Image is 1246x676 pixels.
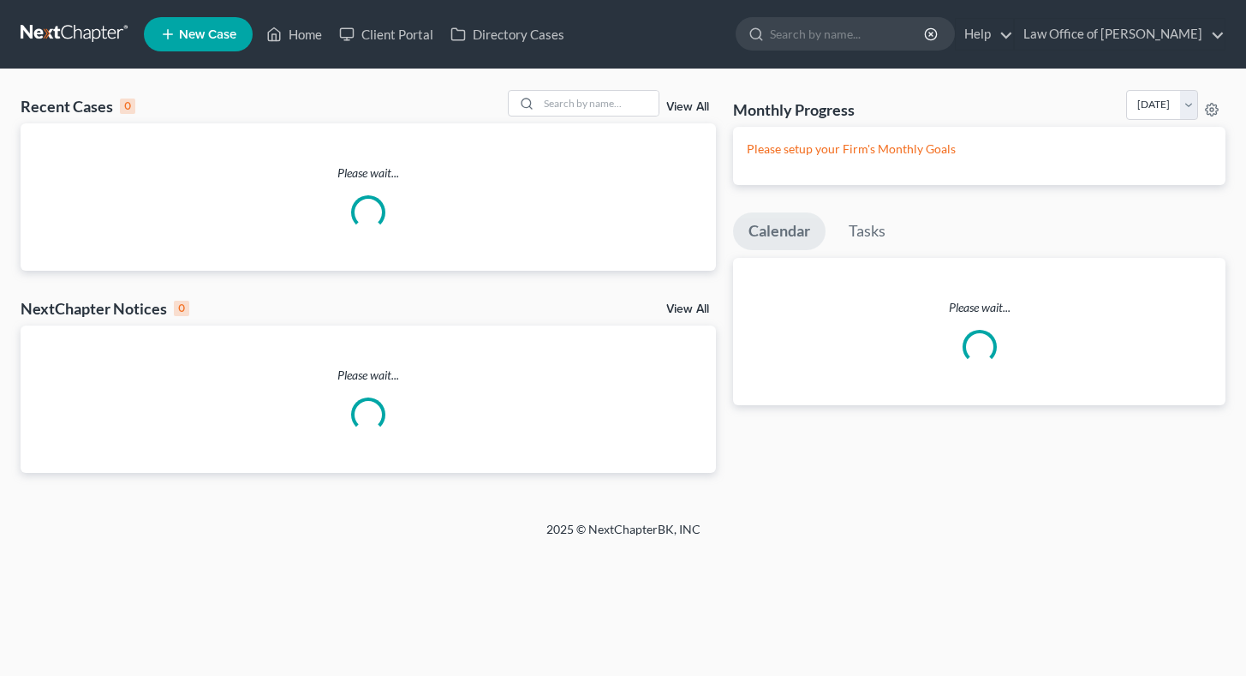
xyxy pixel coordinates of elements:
div: 2025 © NextChapterBK, INC [135,521,1112,552]
input: Search by name... [539,91,659,116]
a: Tasks [833,212,901,250]
p: Please wait... [21,367,716,384]
a: Home [258,19,331,50]
p: Please setup your Firm's Monthly Goals [747,141,1212,158]
h3: Monthly Progress [733,99,855,120]
div: Recent Cases [21,96,135,117]
a: Client Portal [331,19,442,50]
a: View All [666,101,709,113]
span: New Case [179,28,236,41]
p: Please wait... [21,165,716,182]
a: Law Office of [PERSON_NAME] [1015,19,1225,50]
p: Please wait... [733,299,1225,316]
a: View All [666,303,709,315]
div: 0 [174,301,189,316]
input: Search by name... [770,18,927,50]
a: Calendar [733,212,826,250]
a: Help [956,19,1013,50]
div: 0 [120,99,135,114]
div: NextChapter Notices [21,298,189,319]
a: Directory Cases [442,19,573,50]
